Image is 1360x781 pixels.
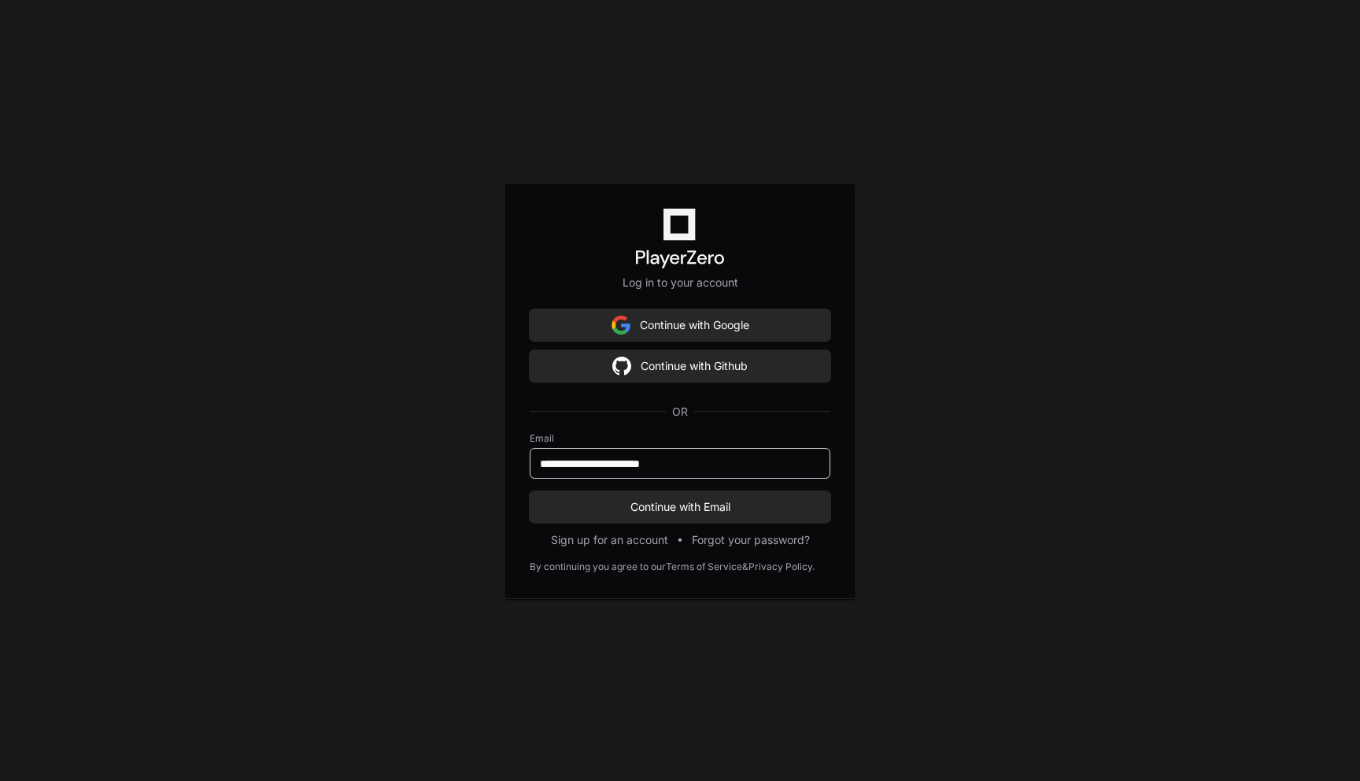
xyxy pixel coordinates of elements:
a: Privacy Policy. [748,561,815,573]
p: Log in to your account [530,275,830,291]
div: & [742,561,748,573]
span: Continue with Email [530,499,830,515]
button: Continue with Github [530,350,830,382]
button: Continue with Google [530,309,830,341]
span: OR [666,404,694,420]
img: Sign in with google [612,350,631,382]
button: Forgot your password? [692,532,810,548]
img: Sign in with google [612,309,630,341]
button: Continue with Email [530,491,830,523]
label: Email [530,432,830,445]
button: Sign up for an account [551,532,668,548]
div: By continuing you agree to our [530,561,666,573]
a: Terms of Service [666,561,742,573]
